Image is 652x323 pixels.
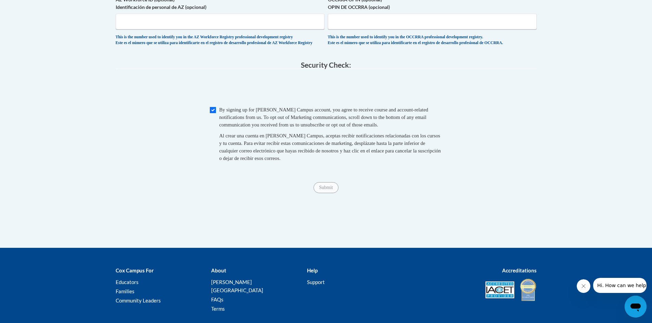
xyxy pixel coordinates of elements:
[211,306,225,312] a: Terms
[274,76,378,103] iframe: reCAPTCHA
[116,35,324,46] div: This is the number used to identify you in the AZ Workforce Registry professional development reg...
[116,288,135,294] a: Families
[301,60,351,69] span: Security Check:
[520,278,537,302] img: IDA® Accredited
[211,296,223,302] a: FAQs
[314,182,338,193] input: Submit
[307,267,318,273] b: Help
[4,5,55,10] span: Hi. How can we help?
[211,279,263,293] a: [PERSON_NAME][GEOGRAPHIC_DATA]
[328,35,537,46] div: This is the number used to identify you in the OCCRRA professional development registry. Este es ...
[116,297,161,304] a: Community Leaders
[485,281,514,298] img: Accredited IACET® Provider
[577,279,590,293] iframe: Close message
[219,133,441,161] span: Al crear una cuenta en [PERSON_NAME] Campus, aceptas recibir notificaciones relacionadas con los ...
[593,278,647,293] iframe: Message from company
[625,296,647,318] iframe: Button to launch messaging window
[116,279,139,285] a: Educators
[219,107,429,127] span: By signing up for [PERSON_NAME] Campus account, you agree to receive course and account-related n...
[211,267,226,273] b: About
[116,267,154,273] b: Cox Campus For
[307,279,325,285] a: Support
[502,267,537,273] b: Accreditations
